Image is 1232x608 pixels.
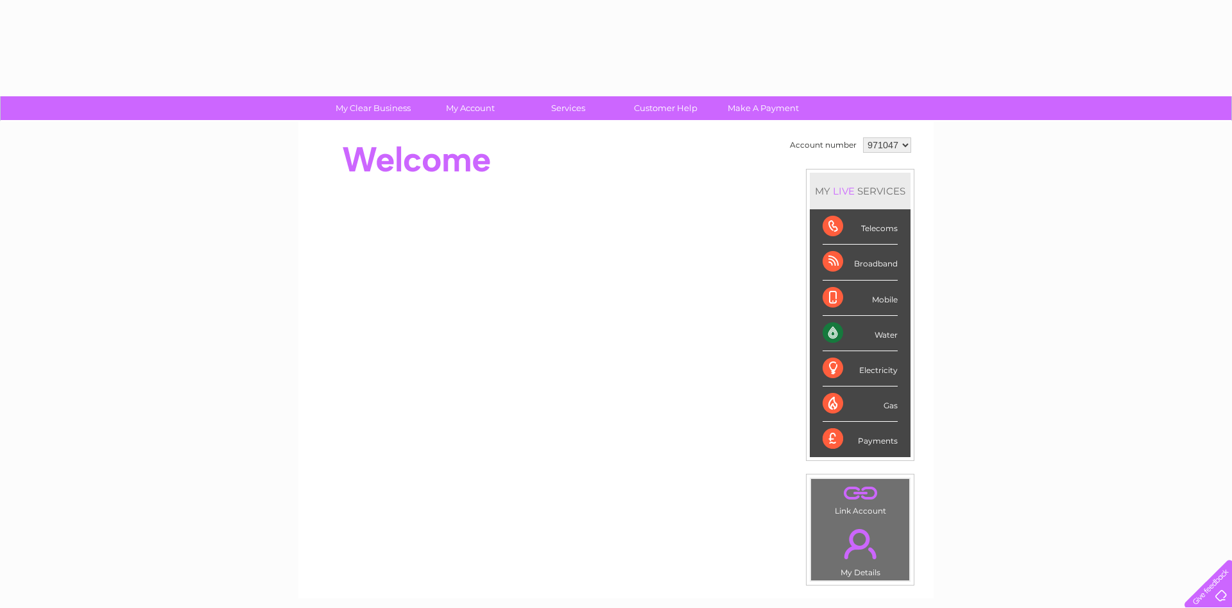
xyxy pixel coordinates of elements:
[823,422,898,456] div: Payments
[787,134,860,156] td: Account number
[810,478,910,519] td: Link Account
[823,281,898,316] div: Mobile
[814,482,906,505] a: .
[515,96,621,120] a: Services
[823,351,898,387] div: Electricity
[613,96,719,120] a: Customer Help
[823,245,898,280] div: Broadband
[814,521,906,566] a: .
[830,185,857,197] div: LIVE
[418,96,524,120] a: My Account
[823,209,898,245] div: Telecoms
[823,387,898,422] div: Gas
[810,518,910,581] td: My Details
[823,316,898,351] div: Water
[320,96,426,120] a: My Clear Business
[710,96,816,120] a: Make A Payment
[810,173,911,209] div: MY SERVICES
